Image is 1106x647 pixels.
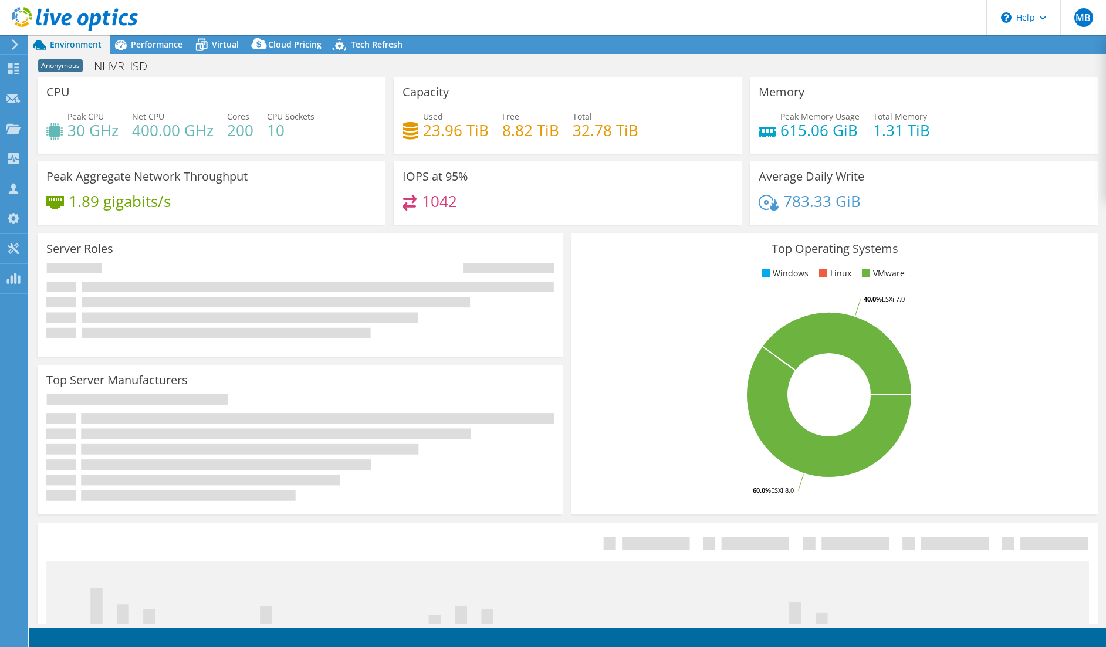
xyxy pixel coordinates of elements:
span: Peak CPU [67,111,104,122]
h4: 400.00 GHz [132,124,214,137]
span: Used [423,111,443,122]
span: CPU Sockets [267,111,314,122]
h4: 1.89 gigabits/s [69,195,171,208]
li: Linux [816,267,851,280]
h4: 200 [227,124,253,137]
h4: 1.31 TiB [873,124,930,137]
span: Peak Memory Usage [780,111,860,122]
h4: 783.33 GiB [783,195,861,208]
h3: IOPS at 95% [403,170,468,183]
span: Performance [131,39,182,50]
h4: 615.06 GiB [780,124,860,137]
span: Total Memory [873,111,927,122]
h1: NHVRHSD [89,60,165,73]
h4: 30 GHz [67,124,119,137]
h3: Capacity [403,86,449,99]
span: MB [1074,8,1093,27]
h4: 23.96 TiB [423,124,489,137]
span: Net CPU [132,111,164,122]
span: Virtual [212,39,239,50]
li: VMware [859,267,905,280]
span: Total [573,111,592,122]
tspan: 40.0% [864,294,882,303]
h3: Average Daily Write [759,170,864,183]
span: Cores [227,111,249,122]
span: Cloud Pricing [268,39,322,50]
h3: Server Roles [46,242,113,255]
tspan: 60.0% [753,486,771,494]
li: Windows [759,267,809,280]
tspan: ESXi 7.0 [882,294,905,303]
h3: Peak Aggregate Network Throughput [46,170,248,183]
svg: \n [1001,12,1012,23]
h3: Top Server Manufacturers [46,374,188,387]
h3: CPU [46,86,70,99]
h4: 1042 [422,195,457,208]
h3: Top Operating Systems [580,242,1088,255]
span: Environment [50,39,102,50]
h4: 8.82 TiB [502,124,559,137]
h4: 32.78 TiB [573,124,638,137]
tspan: ESXi 8.0 [771,486,794,494]
h3: Memory [759,86,804,99]
h4: 10 [267,124,314,137]
span: Free [502,111,519,122]
span: Anonymous [38,59,83,72]
span: Tech Refresh [351,39,403,50]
